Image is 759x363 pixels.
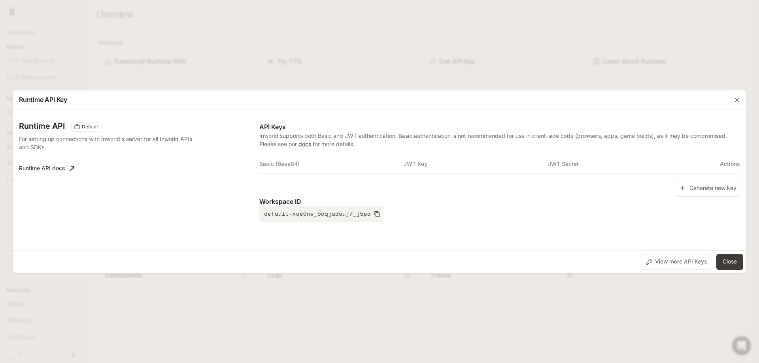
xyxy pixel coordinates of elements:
th: JWT Key [404,154,548,173]
p: Inworld supports both Basic and JWT authentication. Basic authentication is not recommended for u... [259,132,740,148]
button: default-xqe0nv_5oqjaduuj7_j5pa [259,206,383,222]
a: Runtime API docs [16,161,77,177]
button: Close [716,254,743,270]
p: For setting up connections with Inworld's server for all Inworld APIs and SDKs. [19,135,194,151]
th: Basic (Base64) [259,154,404,173]
p: Runtime API Key [19,95,67,104]
button: View more API Keys [640,254,713,270]
span: Default [79,123,101,130]
a: docs [298,141,311,147]
th: Actions [692,154,740,173]
h3: Runtime API [19,122,65,130]
div: These keys will apply to your current workspace only [71,122,102,132]
p: Workspace ID [259,197,740,206]
p: API Keys [259,122,740,132]
th: JWT Secret [548,154,692,173]
button: Generate new key [675,180,740,197]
